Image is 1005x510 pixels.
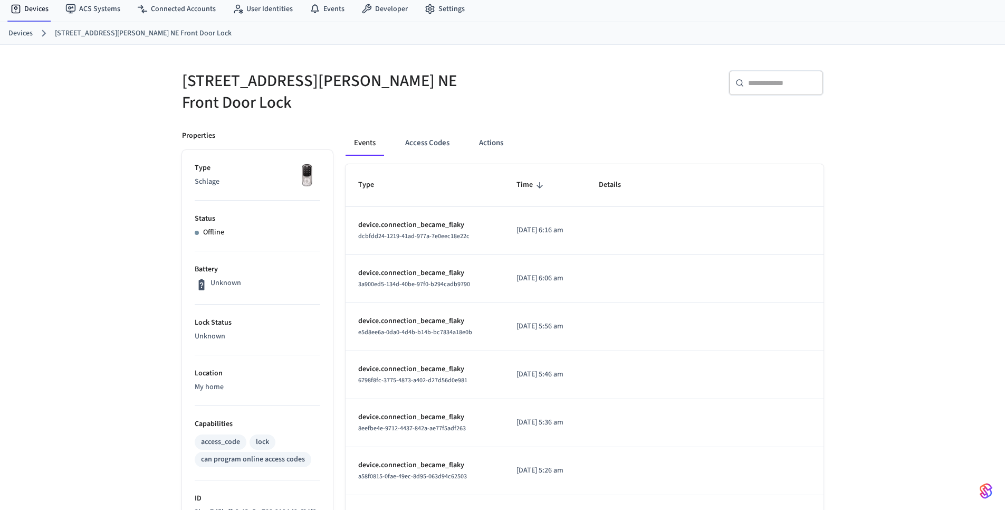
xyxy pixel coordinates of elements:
[358,232,470,241] span: dcbfdd24-1219-41ad-977a-7e0eec18e22c
[201,454,305,465] div: can program online access codes
[516,321,573,332] p: [DATE] 5:56 am
[195,382,320,393] p: My home
[195,264,320,275] p: Battery
[358,316,491,327] p: device.connection_became_flaky
[358,328,472,337] span: e5d8ee6a-0da0-4d4b-b14b-bc7834a18e0b
[195,317,320,328] p: Lock Status
[8,28,33,39] a: Devices
[358,376,467,385] span: 6798f8fc-3775-4873-a402-d27d56d0e981
[516,225,573,236] p: [DATE] 6:16 am
[358,412,491,423] p: device.connection_became_flaky
[256,437,269,448] div: lock
[358,460,491,471] p: device.connection_became_flaky
[201,437,240,448] div: access_code
[358,177,388,193] span: Type
[195,213,320,224] p: Status
[195,176,320,187] p: Schlage
[195,419,320,430] p: Capabilities
[358,472,467,481] span: a58f0815-0fae-49ec-8d95-063d94c62503
[294,163,320,189] img: Yale Assure Touchscreen Wifi Smart Lock, Satin Nickel, Front
[516,177,547,193] span: Time
[599,177,635,193] span: Details
[210,278,241,289] p: Unknown
[516,417,573,428] p: [DATE] 5:36 am
[516,273,573,284] p: [DATE] 6:06 am
[516,369,573,380] p: [DATE] 5:46 am
[195,368,320,379] p: Location
[182,130,215,141] p: Properties
[182,70,496,114] h5: [STREET_ADDRESS][PERSON_NAME] NE Front Door Lock
[346,130,824,156] div: ant example
[203,227,224,238] p: Offline
[195,331,320,342] p: Unknown
[346,130,384,156] button: Events
[358,364,491,375] p: device.connection_became_flaky
[358,280,470,289] span: 3a900ed5-134d-40be-97f0-b294cadb9790
[195,163,320,174] p: Type
[471,130,512,156] button: Actions
[358,268,491,279] p: device.connection_became_flaky
[980,483,992,499] img: SeamLogoGradient.69752ec5.svg
[195,493,320,504] p: ID
[397,130,458,156] button: Access Codes
[55,28,232,39] a: [STREET_ADDRESS][PERSON_NAME] NE Front Door Lock
[516,465,573,476] p: [DATE] 5:26 am
[358,220,491,231] p: device.connection_became_flaky
[358,424,466,433] span: 8eefbe4e-9712-4437-842a-ae77f5adf263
